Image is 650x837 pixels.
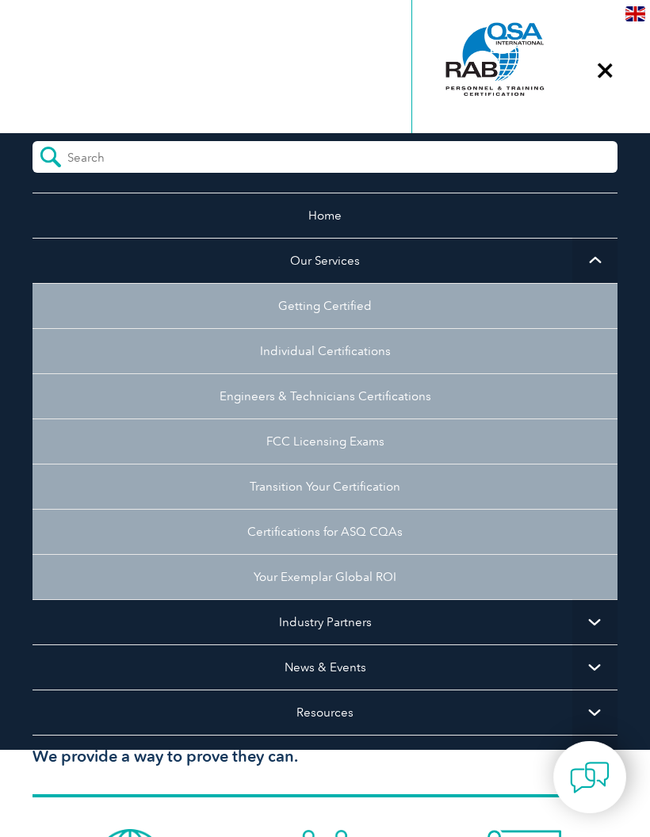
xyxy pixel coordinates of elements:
a: Resources [32,690,617,735]
a: Transition Your Certification [32,464,617,509]
a: Engineers & Technicians Certifications [32,373,617,418]
input: Submit [32,141,67,173]
a: News & Events [32,644,617,690]
a: FCC Licensing Exams [32,418,617,464]
a: Your Exemplar Global ROI [32,554,617,599]
a: Getting Certified [32,283,617,328]
a: Certifications for ASQ CQAs [32,509,617,554]
img: contact-chat.png [570,758,610,797]
a: About Us [32,735,617,780]
input: Search [67,141,208,165]
a: Home [32,193,617,238]
a: Industry Partners [32,599,617,644]
a: Individual Certifications [32,328,617,373]
a: Our Services [32,238,617,283]
img: en [625,6,645,21]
